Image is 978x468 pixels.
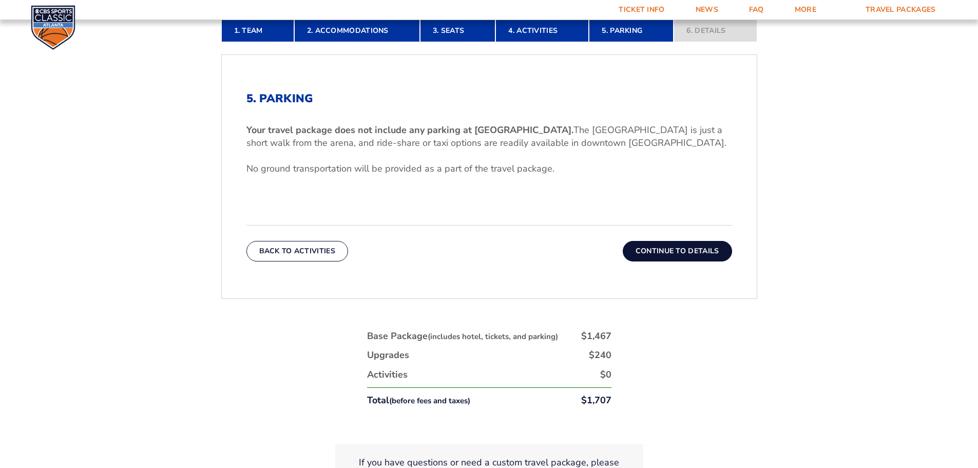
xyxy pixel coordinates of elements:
[581,394,611,407] div: $1,707
[246,124,573,136] b: Your travel package does not include any parking at [GEOGRAPHIC_DATA].
[589,349,611,362] div: $240
[294,20,420,42] a: 2. Accommodations
[246,162,732,175] p: No ground transportation will be provided as a part of the travel package.
[367,394,470,407] div: Total
[420,20,495,42] a: 3. Seats
[367,330,558,343] div: Base Package
[428,331,558,342] small: (includes hotel, tickets, and parking)
[581,330,611,343] div: $1,467
[600,368,611,381] div: $0
[495,20,589,42] a: 4. Activities
[246,241,348,261] button: Back To Activities
[389,396,470,406] small: (before fees and taxes)
[623,241,732,261] button: Continue To Details
[367,349,409,362] div: Upgrades
[221,20,294,42] a: 1. Team
[246,124,732,149] p: The [GEOGRAPHIC_DATA] is just a short walk from the arena, and ride-share or taxi options are rea...
[31,5,75,50] img: CBS Sports Classic
[367,368,408,381] div: Activities
[246,92,732,105] h2: 5. Parking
